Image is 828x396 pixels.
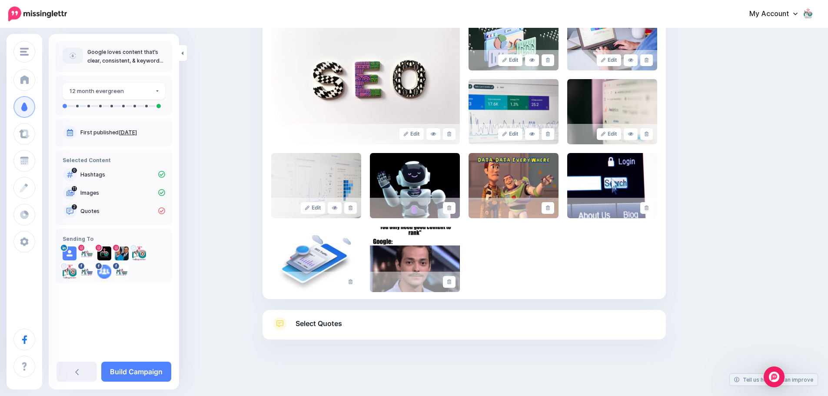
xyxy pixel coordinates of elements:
a: Edit [597,128,622,140]
p: Quotes [80,207,165,215]
img: PO21QIAEU57V0LJ8STSRSV9CSGAFDXUP.gif [271,227,361,292]
h4: Selected Content [63,157,165,163]
span: 2 [72,204,77,210]
a: [DATE] [119,129,137,136]
img: TAHNBXLV02FYXB3XO0I2QQ24B5GFWED2.gif [469,153,559,218]
img: DU1QJXAKZLYQKAYJ3RMGQEPHGSFBZ0WM_large.jpg [271,153,361,218]
img: 277803784_298115602312720_2559091870062979179_n-bsa154805.jpg [115,246,129,260]
a: Tell us how we can improve [730,374,818,386]
a: Edit [399,128,424,140]
img: ACg8ocIOgEZPtmH1V2Evl1kMjXb6_-gwyeFB2MUX0R6oFCUAYP6-s96-c-80676.png [132,246,146,260]
img: aDtjnaRy1nj-bsa139596.png [97,265,111,279]
a: Select Quotes [271,317,657,339]
a: Edit [498,54,523,66]
img: NRMMO1XZH9BDM6SO5K45KXGREI5FNYJT_large.jpg [567,5,657,70]
button: 12 month evergreen [63,83,165,100]
img: 294509350_190604856646415_2032404382809120838_n-bsa139595.jpg [80,265,94,279]
img: TMX2BM4UZC2BZ7AY31EB0YNZDZDX0AYE_large.jpg [469,5,559,70]
img: ACg8ocIOgEZPtmH1V2Evl1kMjXb6_-gwyeFB2MUX0R6oFCUAYP6-s96-c-80676.png [63,265,76,279]
img: user_default_image.png [63,246,76,260]
span: 11 [72,186,77,191]
p: First published [80,129,165,136]
img: menu.png [20,48,29,56]
img: QSQ6ON4NNZLLLC4WGETVY2UF40636Z6T_large.jpg [567,79,657,144]
img: NWNP5ISM4JUTDBIKZ5DYBJ7Z8N9NHBPV_large.jpg [469,79,559,144]
p: Hashtags [80,171,165,179]
p: Google loves content that’s clear, consistent, & keyword-smart. AI can help you create exactly that [87,48,165,65]
span: 0 [72,168,77,173]
img: SHJGW6SYESIGTL7Z327ANQ9X4HGPY87K.gif [567,153,657,218]
h4: Sending To [63,236,165,242]
img: 357936159_1758327694642933_5814637059568849490_n-bsa143769.jpg [80,246,94,260]
a: Edit [597,54,622,66]
p: Images [80,189,165,197]
div: Open Intercom Messenger [764,366,785,387]
img: ZUNB47MC7ZJ9357605GL7LT6I03WGXRD.gif [370,153,460,218]
img: article-default-image-icon.png [63,48,83,63]
img: OMETLN8XVB4PI23HFVOPHMZVQFCZPS9E.gif [370,227,460,292]
a: Edit [301,202,326,214]
div: 12 month evergreen [69,86,155,96]
img: 294994388_114357758010141_4882141365283344416_n-bsa139599.jpg [115,265,129,279]
span: Select Quotes [296,318,342,329]
a: Edit [498,128,523,140]
a: My Account [741,3,815,25]
img: Missinglettr [8,7,67,21]
img: 357774252_272542952131600_5124155199893867819_n-bsa154804.jpg [97,246,111,260]
img: RY6DVDODEULMSWOG5Y2HEFJR9RKCVF2J_large.jpg [271,5,460,144]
